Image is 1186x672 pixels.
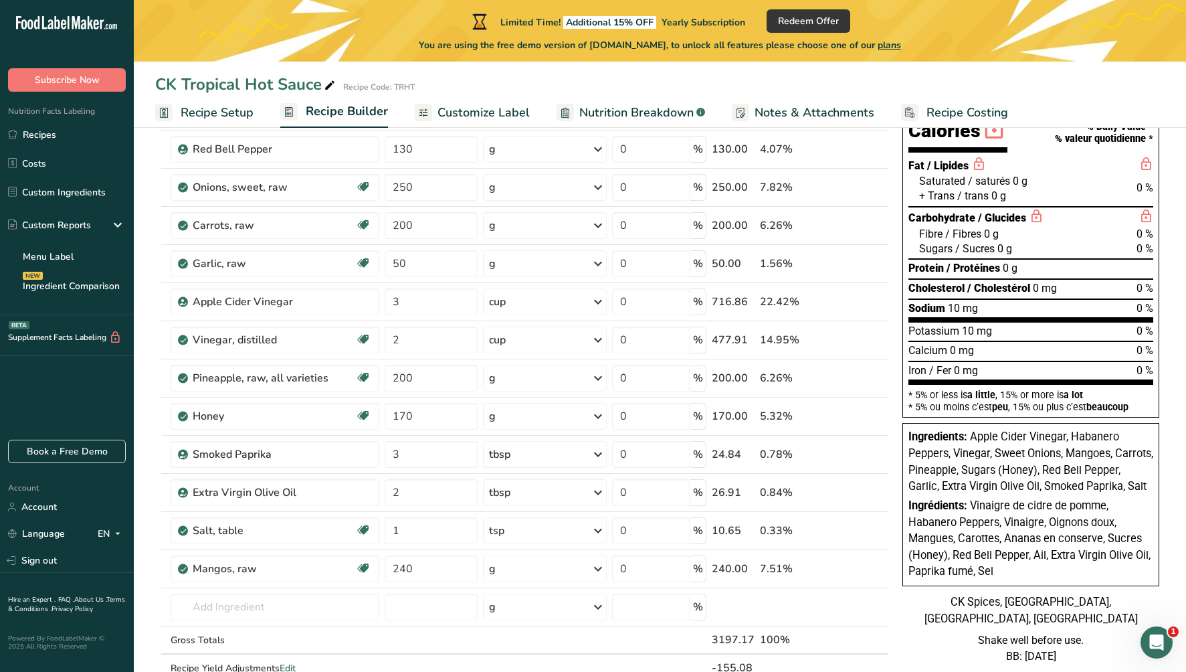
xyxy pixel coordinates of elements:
[419,38,901,52] span: You are using the free demo version of [DOMAIN_NAME], to unlock all features please choose one of...
[437,104,530,122] span: Customize Label
[489,256,496,272] div: g
[1003,262,1017,274] span: 0 g
[760,408,825,424] div: 5.32%
[760,523,825,539] div: 0.33%
[563,16,656,29] span: Additional 15% OFF
[957,189,989,202] span: / trans
[778,14,839,28] span: Redeem Offer
[489,370,496,386] div: g
[919,242,953,255] span: Sugars
[712,256,755,272] div: 50.00
[992,402,1008,412] span: peu
[927,159,969,172] span: / Lipides
[908,262,944,274] span: Protein
[1141,626,1173,659] iframe: Intercom live chat
[712,523,755,539] div: 10.65
[908,499,1151,578] span: Vinaigre de cidre de pomme, Habanero Peppers, Vinaigre, Oignons doux, Mangues, Carottes, Ananas e...
[74,595,106,604] a: About Us .
[997,242,1012,255] span: 0 g
[760,446,825,463] div: 0.78%
[908,430,1153,493] span: Apple Cider Vinegar, Habanero Peppers, Vinegar, Sweet Onions, Mangoes, Carrots, Pineapple, Sugars...
[712,294,755,310] div: 716.86
[760,141,825,157] div: 4.07%
[712,370,755,386] div: 200.00
[52,604,93,614] a: Privacy Policy
[760,485,825,501] div: 0.84%
[760,294,825,310] div: 22.42%
[8,635,126,651] div: Powered By FoodLabelMaker © 2025 All Rights Reserved
[489,523,504,539] div: tsp
[8,440,126,463] a: Book a Free Demo
[926,104,1008,122] span: Recipe Costing
[1033,282,1057,295] span: 0 mg
[950,344,974,357] span: 0 mg
[902,649,1159,665] p: BB: [DATE]
[991,189,1006,202] span: 0 g
[908,385,1153,412] section: * 5% or less is , 15% or more is
[760,179,825,195] div: 7.82%
[98,526,126,542] div: EN
[908,430,967,443] span: Ingredients:
[489,332,506,348] div: cup
[1136,228,1153,240] span: 0 %
[732,98,874,128] a: Notes & Attachments
[902,633,1159,649] p: Shake well before use.
[712,446,755,463] div: 24.84
[193,332,355,348] div: Vinegar, distilled
[489,294,506,310] div: cup
[9,321,29,329] div: BETA
[902,594,1159,627] div: CK Spices, [GEOGRAPHIC_DATA], [GEOGRAPHIC_DATA], [GEOGRAPHIC_DATA]
[919,175,965,187] span: Saturated
[908,364,926,377] span: Iron
[760,370,825,386] div: 6.26%
[878,39,901,52] span: plans
[193,408,355,424] div: Honey
[767,9,850,33] button: Redeem Offer
[901,98,1008,128] a: Recipe Costing
[193,179,355,195] div: Onions, sweet, raw
[945,228,981,240] span: / Fibres
[967,390,995,400] span: a little
[962,325,992,337] span: 10 mg
[908,212,975,224] span: Carbohydrate
[171,594,379,620] input: Add Ingredient
[280,96,388,129] a: Recipe Builder
[948,302,978,315] span: 10 mg
[8,522,65,545] a: Language
[908,499,967,512] span: Ingrédients:
[193,523,355,539] div: Salt, table
[760,632,825,648] div: 100%
[193,218,355,234] div: Carrots, raw
[1064,390,1083,400] span: a lot
[760,256,825,272] div: 1.56%
[712,179,755,195] div: 250.00
[908,114,1007,153] div: Calories
[1086,402,1128,412] span: beaucoup
[579,104,694,122] span: Nutrition Breakdown
[1136,325,1153,337] span: 0 %
[1136,242,1153,255] span: 0 %
[919,228,943,240] span: Fibre
[193,141,360,157] div: Red Bell Pepper
[306,102,388,120] span: Recipe Builder
[489,485,510,501] div: tbsp
[1136,364,1153,377] span: 0 %
[1136,344,1153,357] span: 0 %
[1013,175,1027,187] span: 0 g
[489,218,496,234] div: g
[947,262,1000,274] span: / Protéines
[193,370,355,386] div: Pineapple, raw, all varieties
[967,282,1030,295] span: / Cholestérol
[968,175,1010,187] span: / saturés
[489,599,496,615] div: g
[978,212,1026,224] span: / Glucides
[955,242,995,255] span: / Sucres
[489,141,496,157] div: g
[712,561,755,577] div: 240.00
[1136,302,1153,315] span: 0 %
[712,332,755,348] div: 477.91
[8,595,56,604] a: Hire an Expert .
[489,408,496,424] div: g
[662,16,745,29] span: Yearly Subscription
[760,332,825,348] div: 14.95%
